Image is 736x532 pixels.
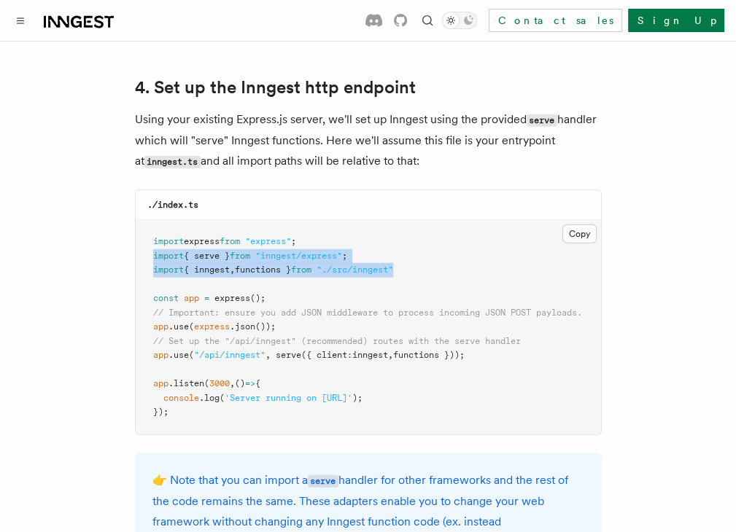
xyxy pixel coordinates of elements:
span: express [184,236,220,246]
span: express [194,321,230,332]
span: "express" [245,236,291,246]
a: Sign Up [628,9,724,32]
span: // Set up the "/api/inngest" (recommended) routes with the serve handler [153,336,521,346]
code: ./index.ts [147,200,198,210]
span: .use [168,321,189,332]
span: functions } [235,265,291,275]
span: import [153,236,184,246]
span: .use [168,350,189,360]
span: ; [291,236,296,246]
span: () [235,378,245,388]
button: Find something... [419,12,436,29]
span: 3000 [209,378,230,388]
span: app [184,293,199,303]
span: ; [342,251,347,261]
span: import [153,265,184,275]
span: { [255,378,260,388]
span: .log [199,393,220,403]
span: app [153,378,168,388]
span: .listen [168,378,204,388]
span: express [214,293,250,303]
span: => [245,378,255,388]
span: { serve } [184,251,230,261]
span: inngest [352,350,388,360]
span: app [153,321,168,332]
button: Toggle dark mode [442,12,477,29]
span: functions })); [393,350,465,360]
span: ); [352,393,363,403]
span: "/api/inngest" [194,350,266,360]
span: .json [230,321,255,332]
span: ( [220,393,225,403]
span: , [230,378,235,388]
span: , [266,350,271,360]
code: inngest.ts [144,156,201,168]
span: ( [204,378,209,388]
a: 4. Set up the Inngest http endpoint [135,77,416,98]
span: = [204,293,209,303]
span: : [347,350,352,360]
a: Contact sales [489,9,622,32]
span: { inngest [184,265,230,275]
span: console [163,393,199,403]
span: ( [189,350,194,360]
span: from [291,265,311,275]
span: // Important: ensure you add JSON middleware to process incoming JSON POST payloads. [153,308,582,318]
span: ({ client [301,350,347,360]
span: 'Server running on [URL]' [225,393,352,403]
span: serve [276,350,301,360]
span: , [388,350,393,360]
button: Toggle navigation [12,12,29,29]
span: import [153,251,184,261]
span: , [230,265,235,275]
code: serve [308,475,338,488]
p: Using your existing Express.js server, we'll set up Inngest using the provided handler which will... [135,109,602,172]
span: ( [189,321,194,332]
span: ()); [255,321,276,332]
span: "inngest/express" [255,251,342,261]
span: const [153,293,179,303]
span: "./src/inngest" [317,265,393,275]
span: from [230,251,250,261]
button: Copy [562,224,597,243]
span: from [220,236,240,246]
span: }); [153,407,168,417]
span: (); [250,293,266,303]
span: app [153,350,168,360]
a: serve [308,473,338,487]
code: serve [527,114,557,127]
